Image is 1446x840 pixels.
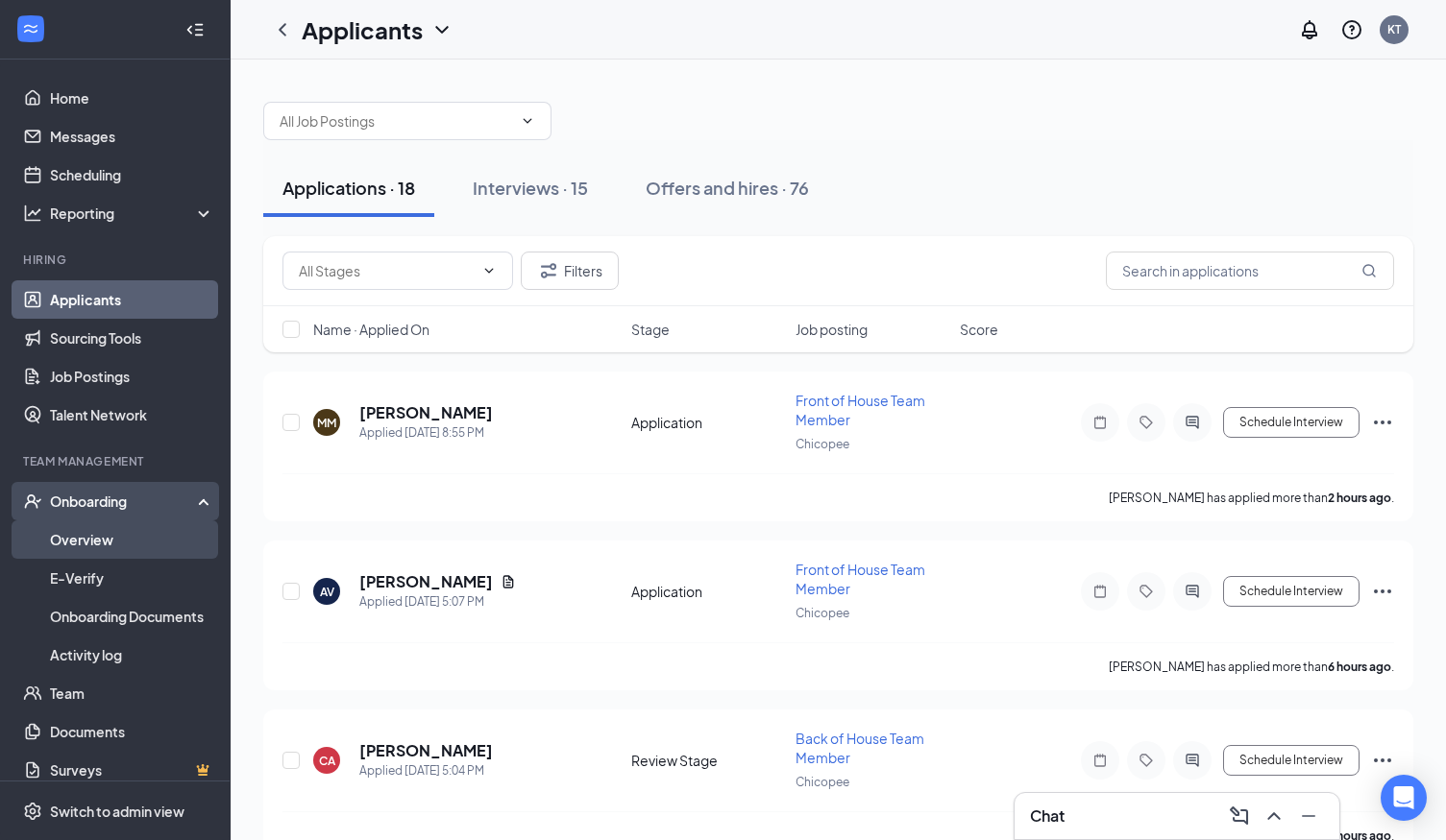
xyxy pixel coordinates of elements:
[1371,580,1394,603] svg: Ellipses
[50,79,214,117] a: Home
[1371,749,1394,772] svg: Ellipses
[50,712,214,751] a: Documents
[282,176,415,200] div: Applications · 18
[50,319,214,357] a: Sourcing Tools
[537,259,560,282] svg: Filter
[960,320,998,339] span: Score
[796,606,849,620] span: Chicopee
[473,176,588,200] div: Interviews · 15
[185,20,205,39] svg: Collapse
[23,204,42,223] svg: Analysis
[302,13,423,46] h1: Applicants
[1387,21,1401,37] div: KT
[359,423,493,443] div: Applied [DATE] 8:55 PM
[317,415,336,431] div: MM
[631,413,784,432] div: Application
[520,113,535,129] svg: ChevronDown
[1259,801,1289,831] button: ChevronUp
[1181,753,1204,768] svg: ActiveChat
[359,740,493,761] h5: [PERSON_NAME]
[631,582,784,601] div: Application
[50,520,214,559] a: Overview
[1371,411,1394,434] svg: Ellipses
[481,263,497,278] svg: ChevronDown
[1262,804,1286,828] svg: ChevronUp
[359,571,493,592] h5: [PERSON_NAME]
[1328,491,1391,505] b: 2 hours ago
[631,320,670,339] span: Stage
[1223,407,1360,438] button: Schedule Interview
[23,492,42,511] svg: UserCheck
[1106,252,1394,290] input: Search in applications
[319,753,335,769] div: CA
[1328,660,1391,674] b: 6 hours ago
[521,252,619,290] button: Filter Filters
[280,110,512,132] input: All Job Postings
[50,751,214,789] a: SurveysCrown
[1109,659,1394,675] p: [PERSON_NAME] has applied more than .
[1109,490,1394,506] p: [PERSON_NAME] has applied more than .
[1089,584,1112,599] svg: Note
[646,176,809,200] div: Offers and hires · 76
[1381,775,1427,821] div: Open Intercom Messenger
[1223,576,1360,607] button: Schedule Interview
[50,674,214,712] a: Team
[299,260,474,281] input: All Stages
[1298,18,1321,41] svg: Notifications
[1228,804,1251,828] svg: ComposeMessage
[23,252,210,268] div: Hiring
[1089,415,1112,430] svg: Note
[1293,801,1324,831] button: Minimize
[1135,584,1158,599] svg: Tag
[50,559,214,597] a: E-Verify
[313,320,429,339] span: Name · Applied On
[50,156,214,194] a: Scheduling
[50,204,215,223] div: Reporting
[50,492,198,511] div: Onboarding
[359,592,516,612] div: Applied [DATE] 5:07 PM
[631,751,784,770] div: Review Stage
[359,761,493,780] div: Applied [DATE] 5:04 PM
[50,802,184,821] div: Switch to admin view
[50,357,214,396] a: Job Postings
[23,802,42,821] svg: Settings
[1181,415,1204,430] svg: ActiveChat
[1297,804,1320,828] svg: Minimize
[50,597,214,636] a: Onboarding Documents
[359,402,493,423] h5: [PERSON_NAME]
[50,280,214,319] a: Applicants
[271,18,294,41] svg: ChevronLeft
[23,453,210,469] div: Team Management
[1361,263,1377,278] svg: MagnifyingGlass
[1340,18,1363,41] svg: QuestionInfo
[1135,753,1158,768] svg: Tag
[796,392,925,428] span: Front of House Team Member
[430,18,453,41] svg: ChevronDown
[796,561,925,597] span: Front of House Team Member
[796,775,849,789] span: Chicopee
[796,437,849,451] span: Chicopee
[320,584,334,600] div: AV
[1135,415,1158,430] svg: Tag
[50,396,214,434] a: Talent Network
[1089,753,1112,768] svg: Note
[50,117,214,156] a: Messages
[50,636,214,674] a: Activity log
[796,320,868,339] span: Job posting
[1030,805,1065,827] h3: Chat
[796,730,924,766] span: Back of House Team Member
[501,574,516,589] svg: Document
[21,19,40,38] svg: WorkstreamLogo
[1223,745,1360,776] button: Schedule Interview
[1181,584,1204,599] svg: ActiveChat
[1224,801,1255,831] button: ComposeMessage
